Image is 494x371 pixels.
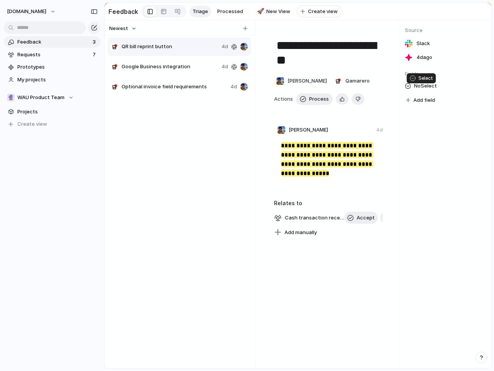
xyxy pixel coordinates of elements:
[271,227,320,238] button: Add manually
[222,63,228,71] span: 4d
[352,93,364,105] button: Delete
[256,8,264,15] button: 🚀
[17,94,64,101] span: WAU Product Team
[416,40,430,47] span: Slack
[289,126,328,134] span: [PERSON_NAME]
[296,93,333,105] button: Process
[309,95,329,103] span: Process
[283,212,347,223] span: Cash transaction receipt printing
[4,92,100,103] button: 🔮WAU Product Team
[405,70,485,78] span: Fields
[274,75,329,87] button: [PERSON_NAME]
[7,94,15,101] div: 🔮
[416,54,432,61] span: 4d ago
[357,214,375,222] span: Accept
[266,8,290,15] span: New View
[93,51,97,59] span: 7
[214,6,246,17] a: Processed
[17,108,98,116] span: Projects
[405,38,485,49] a: Slack
[345,77,370,85] span: Qamarero
[217,8,243,15] span: Processed
[4,118,100,130] button: Create view
[296,5,342,18] button: Create view
[4,49,100,61] a: Requests7
[308,8,338,15] span: Create view
[418,75,433,82] span: Select
[3,5,60,18] button: [DOMAIN_NAME]
[17,51,90,59] span: Requests
[93,38,97,46] span: 3
[193,8,208,15] span: Triage
[405,95,436,105] button: Add field
[4,36,100,48] a: Feedback3
[405,27,485,34] span: Source
[257,7,262,16] div: 🚀
[17,76,98,84] span: My projects
[17,120,47,128] span: Create view
[189,6,211,17] a: Triage
[7,8,46,15] span: [DOMAIN_NAME]
[344,212,378,224] button: Accept
[376,126,383,133] div: 4d
[17,63,98,71] span: Prototypes
[122,83,227,91] span: Optional invoice field requirements
[413,96,435,104] span: Add field
[222,43,228,51] span: 4d
[284,229,317,236] span: Add manually
[108,24,138,34] button: Newest
[109,25,128,32] span: Newest
[253,6,293,17] a: 🚀New View
[288,77,327,85] span: [PERSON_NAME]
[230,83,237,91] span: 4d
[122,63,218,71] span: Google Business integration
[332,75,372,87] button: Qamarero
[4,74,100,86] a: My projects
[17,38,90,46] span: Feedback
[4,61,100,73] a: Prototypes
[122,43,218,51] span: QR bill reprint button
[414,81,437,91] span: No Select
[274,95,293,103] span: Actions
[274,199,383,207] h3: Relates to
[4,106,100,118] a: Projects
[108,7,138,16] h2: Feedback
